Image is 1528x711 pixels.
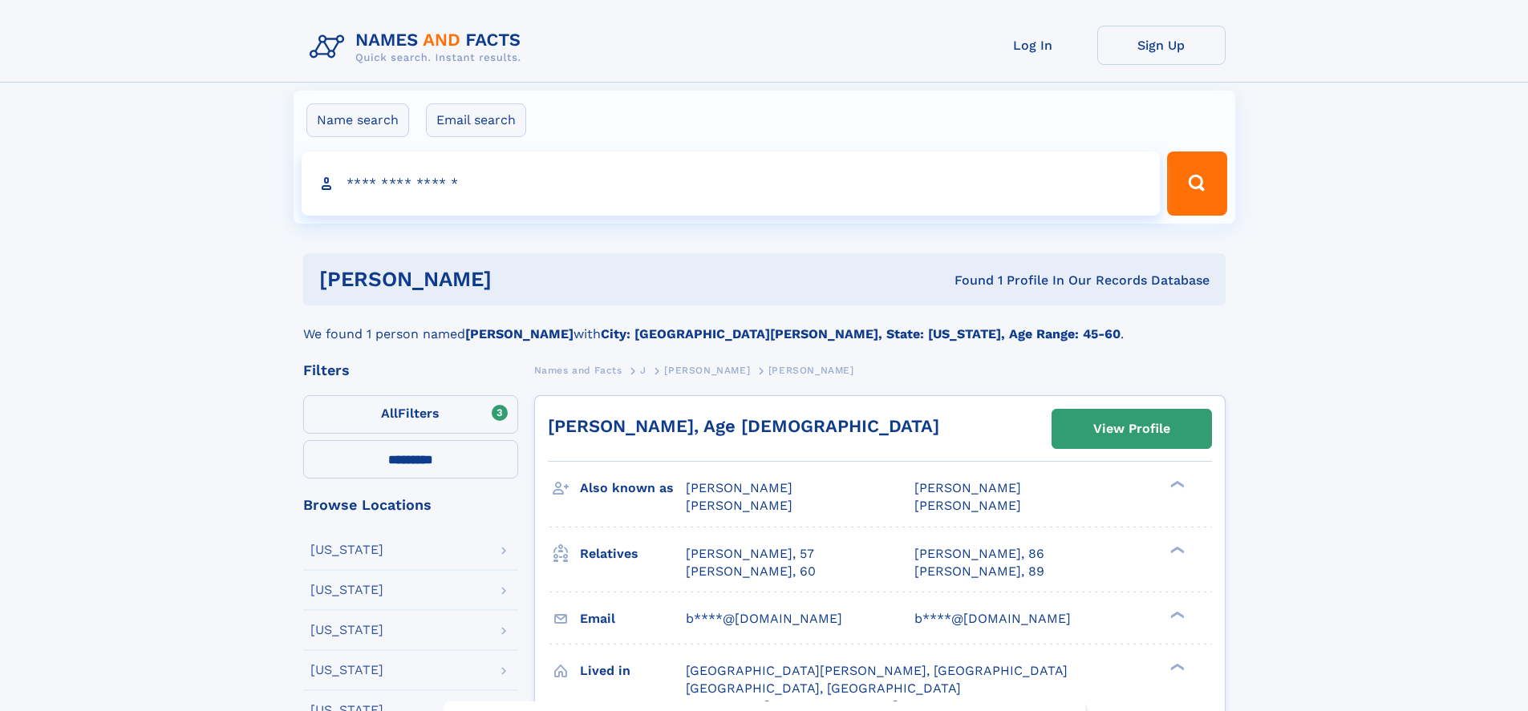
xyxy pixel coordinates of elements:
[601,326,1121,341] b: City: [GEOGRAPHIC_DATA][PERSON_NAME], State: [US_STATE], Age Range: 45-60
[426,103,526,137] label: Email search
[686,563,816,580] a: [PERSON_NAME], 60
[1166,479,1186,490] div: ❯
[548,416,939,436] a: [PERSON_NAME], Age [DEMOGRAPHIC_DATA]
[319,269,723,289] h1: [PERSON_NAME]
[686,545,814,563] a: [PERSON_NAME], 57
[1097,26,1226,65] a: Sign Up
[686,663,1068,678] span: [GEOGRAPHIC_DATA][PERSON_NAME], [GEOGRAPHIC_DATA]
[1166,544,1186,555] div: ❯
[1167,151,1226,216] button: Search Button
[1166,609,1186,620] div: ❯
[303,363,518,378] div: Filters
[303,305,1226,344] div: We found 1 person named with .
[664,365,750,376] span: [PERSON_NAME]
[306,103,409,137] label: Name search
[534,360,622,380] a: Names and Facts
[686,480,792,495] span: [PERSON_NAME]
[302,151,1161,216] input: search input
[1093,410,1170,447] div: View Profile
[723,272,1210,289] div: Found 1 Profile In Our Records Database
[310,664,383,677] div: [US_STATE]
[969,26,1097,65] a: Log In
[303,498,518,512] div: Browse Locations
[640,365,646,376] span: J
[310,584,383,596] div: [US_STATE]
[580,475,686,502] h3: Also known as
[686,681,961,696] span: [GEOGRAPHIC_DATA], [GEOGRAPHIC_DATA]
[580,540,686,568] h3: Relatives
[686,498,792,513] span: [PERSON_NAME]
[1166,661,1186,672] div: ❯
[465,326,574,341] b: [PERSON_NAME]
[381,406,398,421] span: All
[310,543,383,556] div: [US_STATE]
[914,498,1021,513] span: [PERSON_NAME]
[768,365,854,376] span: [PERSON_NAME]
[640,360,646,380] a: J
[664,360,750,380] a: [PERSON_NAME]
[580,605,686,632] h3: Email
[310,624,383,636] div: [US_STATE]
[914,480,1021,495] span: [PERSON_NAME]
[1052,410,1211,448] a: View Profile
[914,545,1044,563] a: [PERSON_NAME], 86
[303,395,518,434] label: Filters
[303,26,534,69] img: Logo Names and Facts
[914,563,1044,580] a: [PERSON_NAME], 89
[580,657,686,685] h3: Lived in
